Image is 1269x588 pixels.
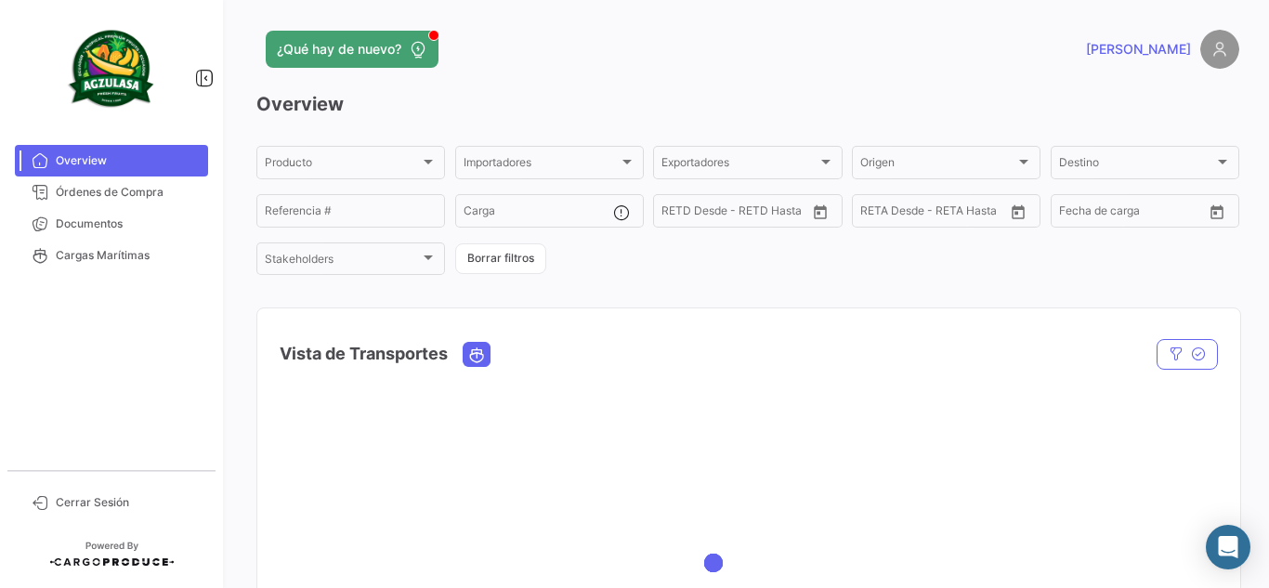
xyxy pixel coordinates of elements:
span: Destino [1059,159,1214,172]
a: Órdenes de Compra [15,176,208,208]
input: Hasta [907,207,975,220]
span: Documentos [56,216,201,232]
img: placeholder-user.png [1200,30,1239,69]
button: Open calendar [806,198,834,226]
span: Cargas Marítimas [56,247,201,264]
h4: Vista de Transportes [280,341,448,367]
button: Open calendar [1203,198,1231,226]
input: Desde [860,207,894,220]
span: Cerrar Sesión [56,494,201,511]
input: Desde [661,207,695,220]
input: Desde [1059,207,1092,220]
span: Exportadores [661,159,817,172]
span: Producto [265,159,420,172]
img: agzulasa-logo.png [65,22,158,115]
span: ¿Qué hay de nuevo? [277,40,401,59]
div: Abrir Intercom Messenger [1206,525,1250,569]
input: Hasta [1105,207,1174,220]
button: Borrar filtros [455,243,546,274]
span: Importadores [464,159,619,172]
input: Hasta [708,207,777,220]
span: [PERSON_NAME] [1086,40,1191,59]
button: ¿Qué hay de nuevo? [266,31,438,68]
span: Órdenes de Compra [56,184,201,201]
button: Ocean [464,343,490,366]
a: Documentos [15,208,208,240]
span: Stakeholders [265,255,420,268]
span: Overview [56,152,201,169]
a: Cargas Marítimas [15,240,208,271]
button: Open calendar [1004,198,1032,226]
span: Origen [860,159,1015,172]
h3: Overview [256,91,1239,117]
a: Overview [15,145,208,176]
